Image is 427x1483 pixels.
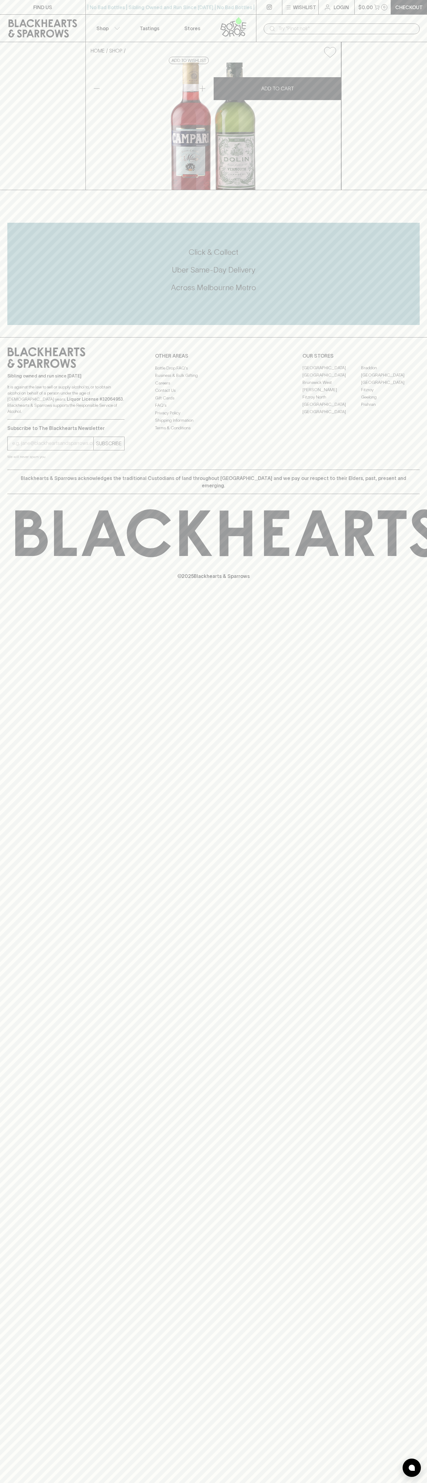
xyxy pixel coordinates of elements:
[155,372,272,379] a: Business & Bulk Gifting
[7,265,420,275] h5: Uber Same-Day Delivery
[140,25,159,32] p: Tastings
[86,15,128,42] button: Shop
[293,4,316,11] p: Wishlist
[261,85,294,92] p: ADD TO CART
[155,409,272,417] a: Privacy Policy
[169,57,209,64] button: Add to wishlist
[155,402,272,409] a: FAQ's
[155,352,272,359] p: OTHER AREAS
[155,424,272,431] a: Terms & Conditions
[12,474,415,489] p: Blackhearts & Sparrows acknowledges the traditional Custodians of land throughout [GEOGRAPHIC_DAT...
[7,223,420,325] div: Call to action block
[361,364,420,372] a: Braddon
[128,15,171,42] a: Tastings
[33,4,52,11] p: FIND US
[12,438,93,448] input: e.g. jane@blackheartsandsparrows.com.au
[155,364,272,372] a: Bottle Drop FAQ's
[86,63,341,190] img: 32366.png
[302,408,361,416] a: [GEOGRAPHIC_DATA]
[361,394,420,401] a: Geelong
[302,401,361,408] a: [GEOGRAPHIC_DATA]
[7,454,125,460] p: We will never spam you
[155,394,272,402] a: Gift Cards
[96,440,122,447] p: SUBSCRIBE
[171,15,214,42] a: Stores
[7,247,420,257] h5: Click & Collect
[302,372,361,379] a: [GEOGRAPHIC_DATA]
[94,437,124,450] button: SUBSCRIBE
[302,379,361,386] a: Brunswick West
[395,4,423,11] p: Checkout
[96,25,109,32] p: Shop
[155,379,272,387] a: Careers
[302,364,361,372] a: [GEOGRAPHIC_DATA]
[278,24,415,34] input: Try "Pinot noir"
[302,394,361,401] a: Fitzroy North
[91,48,105,53] a: HOME
[361,386,420,394] a: Fitzroy
[214,77,341,100] button: ADD TO CART
[358,4,373,11] p: $0.00
[361,379,420,386] a: [GEOGRAPHIC_DATA]
[7,424,125,432] p: Subscribe to The Blackhearts Newsletter
[155,417,272,424] a: Shipping Information
[7,283,420,293] h5: Across Melbourne Metro
[361,372,420,379] a: [GEOGRAPHIC_DATA]
[7,384,125,414] p: It is against the law to sell or supply alcohol to, or to obtain alcohol on behalf of a person un...
[155,387,272,394] a: Contact Us
[383,5,385,9] p: 0
[109,48,122,53] a: SHOP
[322,45,338,60] button: Add to wishlist
[334,4,349,11] p: Login
[302,352,420,359] p: OUR STORES
[184,25,200,32] p: Stores
[67,397,123,402] strong: Liquor License #32064953
[361,401,420,408] a: Prahran
[409,1465,415,1471] img: bubble-icon
[302,386,361,394] a: [PERSON_NAME]
[7,373,125,379] p: Sibling owned and run since [DATE]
